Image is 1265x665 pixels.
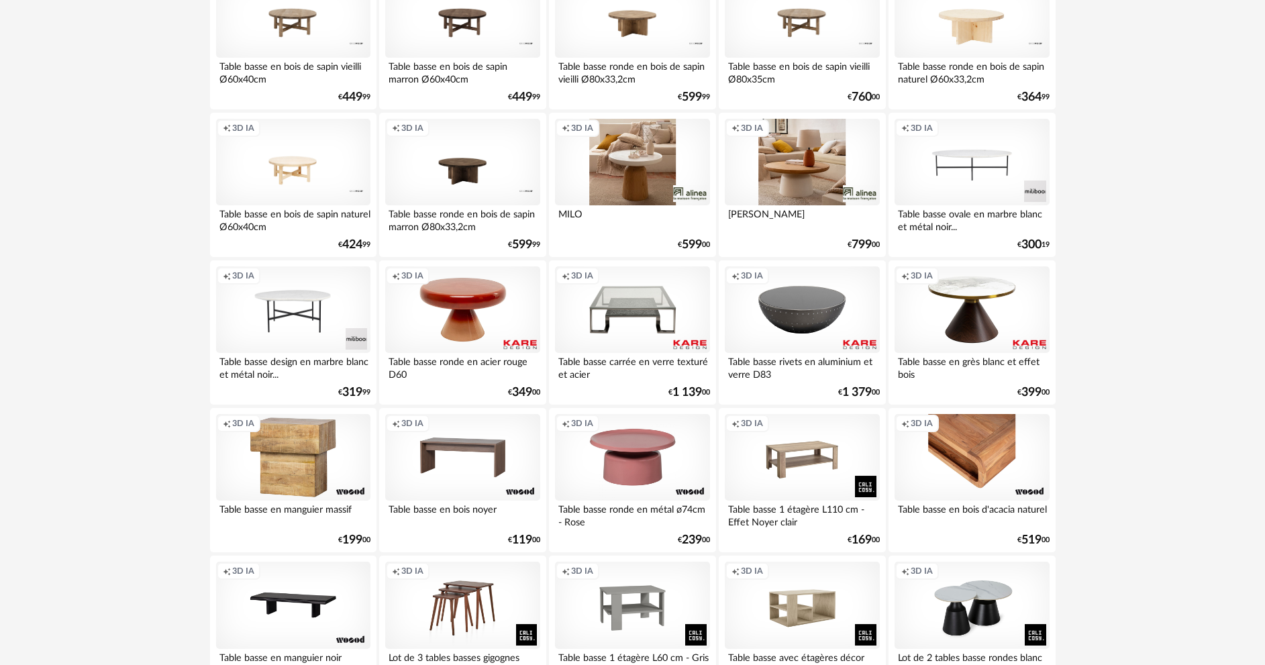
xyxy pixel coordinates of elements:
div: € 99 [1017,93,1050,102]
div: Table basse en bois de sapin vieilli Ø80x35cm [725,58,879,85]
span: 3D IA [911,566,933,576]
span: 3D IA [401,566,423,576]
div: Table basse en bois d'acacia naturel [895,501,1049,527]
div: Table basse 1 étagère L110 cm - Effet Noyer clair [725,501,879,527]
span: 424 [342,240,362,250]
div: Table basse ronde en métal ø74cm - Rose [555,501,709,527]
span: 319 [342,388,362,397]
div: Table basse en bois de sapin marron Ø60x40cm [385,58,540,85]
span: 239 [682,535,702,545]
div: € 00 [1017,535,1050,545]
span: 3D IA [741,418,763,429]
span: Creation icon [392,123,400,134]
div: Table basse ronde en bois de sapin naturel Ø60x33,2cm [895,58,1049,85]
span: 3D IA [571,123,593,134]
div: € 99 [508,240,540,250]
span: Creation icon [731,123,740,134]
div: € 00 [338,535,370,545]
div: € 00 [678,535,710,545]
div: Table basse ronde en bois de sapin marron Ø80x33,2cm [385,205,540,232]
div: Table basse en grès blanc et effet bois [895,353,1049,380]
span: 199 [342,535,362,545]
div: € 00 [1017,388,1050,397]
span: Creation icon [731,270,740,281]
span: 3D IA [232,566,254,576]
span: 799 [852,240,872,250]
span: Creation icon [392,566,400,576]
span: 449 [512,93,532,102]
a: Creation icon 3D IA [PERSON_NAME] €79900 [719,113,885,258]
div: Table basse en bois noyer [385,501,540,527]
span: Creation icon [223,123,231,134]
div: € 00 [508,535,540,545]
span: 3D IA [401,270,423,281]
span: 3D IA [571,418,593,429]
a: Creation icon 3D IA Table basse ronde en bois de sapin marron Ø80x33,2cm €59999 [379,113,546,258]
span: 599 [682,93,702,102]
a: Creation icon 3D IA Table basse en bois de sapin naturel Ø60x40cm €42499 [210,113,376,258]
span: 449 [342,93,362,102]
a: Creation icon 3D IA Table basse en manguier massif €19900 [210,408,376,553]
span: Creation icon [392,270,400,281]
span: 3D IA [911,418,933,429]
span: 3D IA [911,123,933,134]
span: 364 [1021,93,1042,102]
div: € 00 [508,388,540,397]
span: 3D IA [741,123,763,134]
a: Creation icon 3D IA Table basse ronde en acier rouge D60 €34900 [379,260,546,405]
a: Creation icon 3D IA Table basse ovale en marbre blanc et métal noir... €30019 [889,113,1055,258]
span: 3D IA [571,566,593,576]
span: Creation icon [901,418,909,429]
div: € 00 [848,93,880,102]
span: 3D IA [571,270,593,281]
span: 399 [1021,388,1042,397]
span: 3D IA [232,418,254,429]
span: Creation icon [562,123,570,134]
div: [PERSON_NAME] [725,205,879,232]
span: 3D IA [401,123,423,134]
span: Creation icon [731,566,740,576]
span: Creation icon [901,123,909,134]
span: Creation icon [392,418,400,429]
div: Table basse carrée en verre texturé et acier [555,353,709,380]
span: Creation icon [223,566,231,576]
span: 349 [512,388,532,397]
span: 3D IA [911,270,933,281]
a: Creation icon 3D IA Table basse carrée en verre texturé et acier €1 13900 [549,260,715,405]
span: Creation icon [731,418,740,429]
div: Table basse en bois de sapin vieilli Ø60x40cm [216,58,370,85]
div: Table basse design en marbre blanc et métal noir... [216,353,370,380]
span: 3D IA [401,418,423,429]
a: Creation icon 3D IA MILO €59900 [549,113,715,258]
div: € 00 [848,535,880,545]
span: Creation icon [223,418,231,429]
div: MILO [555,205,709,232]
span: Creation icon [223,270,231,281]
span: Creation icon [562,270,570,281]
a: Creation icon 3D IA Table basse en bois d'acacia naturel €51900 [889,408,1055,553]
div: € 00 [848,240,880,250]
a: Creation icon 3D IA Table basse rivets en aluminium et verre D83 €1 37900 [719,260,885,405]
div: € 00 [838,388,880,397]
span: 519 [1021,535,1042,545]
span: 3D IA [741,270,763,281]
a: Creation icon 3D IA Table basse en bois noyer €11900 [379,408,546,553]
div: Table basse ovale en marbre blanc et métal noir... [895,205,1049,232]
div: € 00 [678,240,710,250]
span: 3D IA [232,123,254,134]
a: Creation icon 3D IA Table basse en grès blanc et effet bois €39900 [889,260,1055,405]
span: Creation icon [562,418,570,429]
div: Table basse ronde en bois de sapin vieilli Ø80x33,2cm [555,58,709,85]
span: Creation icon [901,270,909,281]
span: 169 [852,535,872,545]
span: 760 [852,93,872,102]
span: 1 379 [842,388,872,397]
a: Creation icon 3D IA Table basse 1 étagère L110 cm - Effet Noyer clair €16900 [719,408,885,553]
div: Table basse en bois de sapin naturel Ø60x40cm [216,205,370,232]
div: € 99 [338,93,370,102]
span: 3D IA [232,270,254,281]
span: 119 [512,535,532,545]
span: 599 [682,240,702,250]
div: Table basse ronde en acier rouge D60 [385,353,540,380]
div: € 99 [508,93,540,102]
